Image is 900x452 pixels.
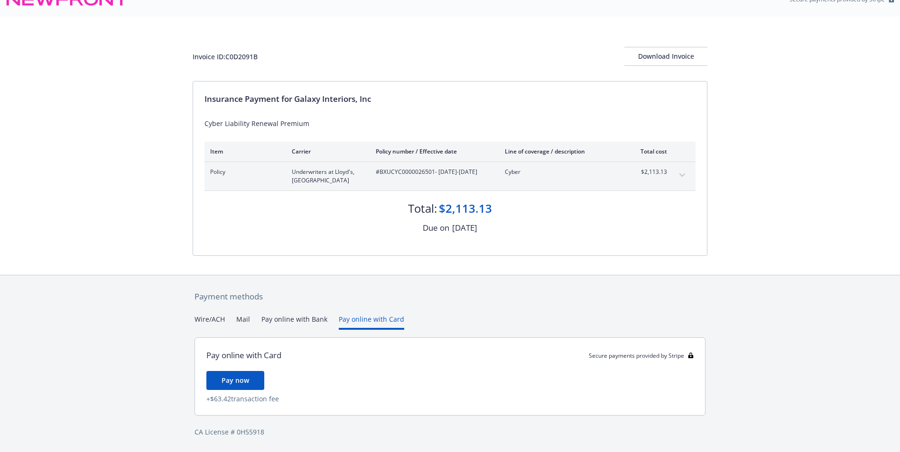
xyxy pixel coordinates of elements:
[505,168,616,176] span: Cyber
[206,394,694,404] div: + $63.42 transaction fee
[193,52,258,62] div: Invoice ID: C0D2091B
[195,314,225,330] button: Wire/ACH
[292,168,361,185] span: Underwriters at Lloyd's, [GEOGRAPHIC_DATA]
[204,162,696,190] div: PolicyUnderwriters at Lloyd's, [GEOGRAPHIC_DATA]#BXUCYC0000026501- [DATE]-[DATE]Cyber$2,113.13exp...
[210,147,277,155] div: Item
[195,290,705,303] div: Payment methods
[589,352,694,360] div: Secure payments provided by Stripe
[236,314,250,330] button: Mail
[452,222,477,234] div: [DATE]
[505,147,616,155] div: Line of coverage / description
[206,349,281,362] div: Pay online with Card
[423,222,449,234] div: Due on
[206,371,264,390] button: Pay now
[222,376,249,385] span: Pay now
[292,147,361,155] div: Carrier
[204,118,696,128] div: Cyber Liability Renewal Premium
[631,147,667,155] div: Total cost
[408,200,437,217] div: Total:
[339,314,404,330] button: Pay online with Card
[204,93,696,105] div: Insurance Payment for Galaxy Interiors, Inc
[439,200,492,217] div: $2,113.13
[376,147,490,155] div: Policy number / Effective date
[195,427,705,437] div: CA License # 0H55918
[376,168,490,176] span: #BXUCYC0000026501 - [DATE]-[DATE]
[675,168,690,183] button: expand content
[261,314,327,330] button: Pay online with Bank
[624,47,707,65] div: Download Invoice
[624,47,707,66] button: Download Invoice
[210,168,277,176] span: Policy
[631,168,667,176] span: $2,113.13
